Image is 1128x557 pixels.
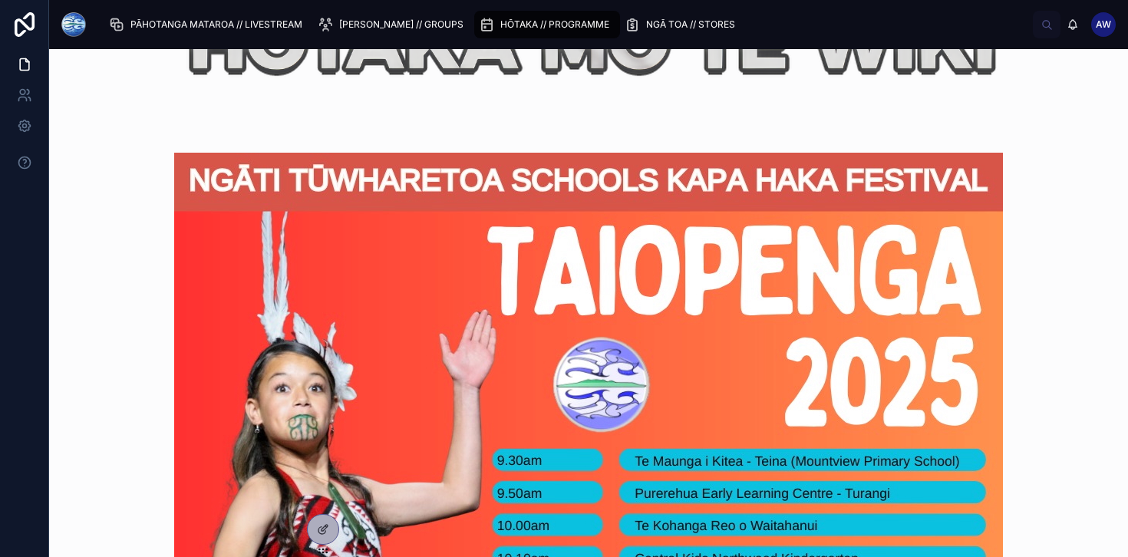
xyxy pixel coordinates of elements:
a: NGĀ TOA // STORES [620,11,746,38]
span: HŌTAKA // PROGRAMME [500,18,609,31]
span: [PERSON_NAME] // GROUPS [339,18,463,31]
a: HŌTAKA // PROGRAMME [474,11,620,38]
span: PĀHOTANGA MATAROA // LIVESTREAM [130,18,302,31]
a: PĀHOTANGA MATAROA // LIVESTREAM [104,11,313,38]
span: NGĀ TOA // STORES [646,18,735,31]
a: [PERSON_NAME] // GROUPS [313,11,474,38]
img: App logo [61,12,86,37]
div: scrollable content [98,8,1033,41]
span: AW [1096,18,1111,31]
